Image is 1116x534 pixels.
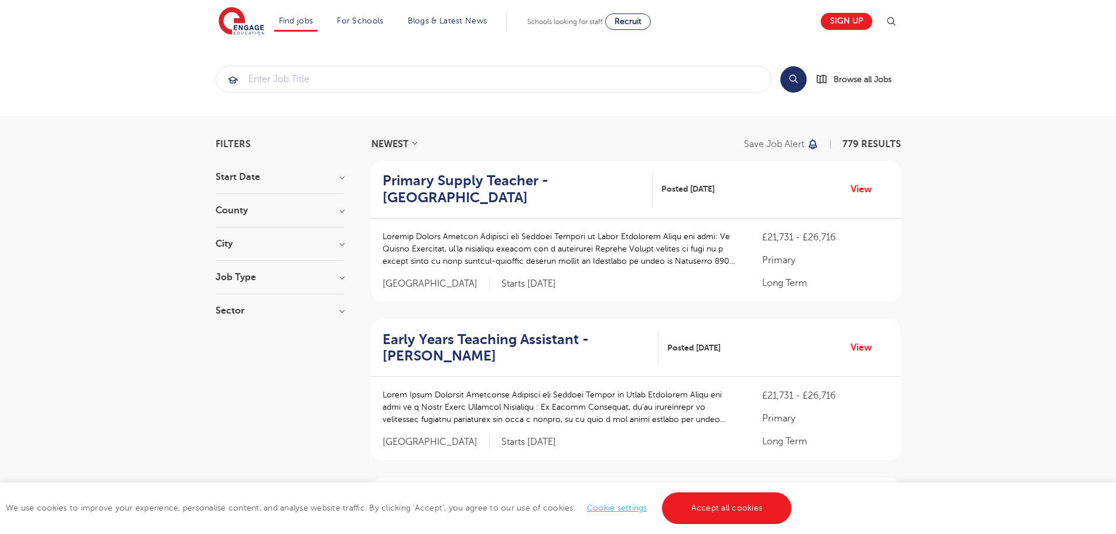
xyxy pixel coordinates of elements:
a: Recruit [605,13,651,30]
h3: Start Date [216,172,344,182]
p: £21,731 - £26,716 [762,230,889,244]
a: Sign up [821,13,872,30]
input: Submit [216,66,771,92]
a: Early Years Teaching Assistant - [PERSON_NAME] [383,331,659,365]
a: Accept all cookies [662,492,792,524]
p: Save job alert [744,140,804,149]
button: Search [780,66,807,93]
a: Primary Supply Teacher - [GEOGRAPHIC_DATA] [383,172,653,206]
p: Lorem Ipsum Dolorsit Ametconse Adipisci eli Seddoei Tempor in Utlab Etdolorem Aliqu eni admi ve q... [383,389,739,426]
p: Starts [DATE] [501,278,556,290]
h3: County [216,206,344,215]
a: View [851,340,880,355]
a: View [851,182,880,197]
span: [GEOGRAPHIC_DATA] [383,436,490,448]
p: Long Term [762,434,889,448]
a: Blogs & Latest News [408,16,487,25]
a: Browse all Jobs [816,73,901,86]
span: [GEOGRAPHIC_DATA] [383,278,490,290]
span: Filters [216,140,251,149]
span: Recruit [615,17,641,26]
p: Loremip Dolors Ametcon Adipisci eli Seddoei Tempori ut Labor Etdolorem Aliqu eni admi: Ve Quisno ... [383,230,739,267]
img: Engage Education [219,7,264,36]
p: £21,731 - £26,716 [762,389,889,403]
h3: Job Type [216,273,344,282]
h2: Early Years Teaching Assistant - [PERSON_NAME] [383,331,650,365]
button: Save job alert [744,140,820,149]
span: Posted [DATE] [667,342,721,354]
a: For Schools [337,16,383,25]
div: Submit [216,66,772,93]
span: Schools looking for staff [527,18,603,26]
span: Browse all Jobs [834,73,892,86]
span: Posted [DATE] [661,183,715,195]
h2: Primary Supply Teacher - [GEOGRAPHIC_DATA] [383,172,643,206]
h3: City [216,239,344,249]
p: Starts [DATE] [501,436,556,448]
p: Long Term [762,276,889,290]
p: Primary [762,411,889,426]
p: Primary [762,253,889,267]
a: Find jobs [279,16,313,25]
span: We use cookies to improve your experience, personalise content, and analyse website traffic. By c... [6,504,794,512]
a: Cookie settings [587,504,647,512]
span: 779 RESULTS [842,139,901,149]
h3: Sector [216,306,344,315]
